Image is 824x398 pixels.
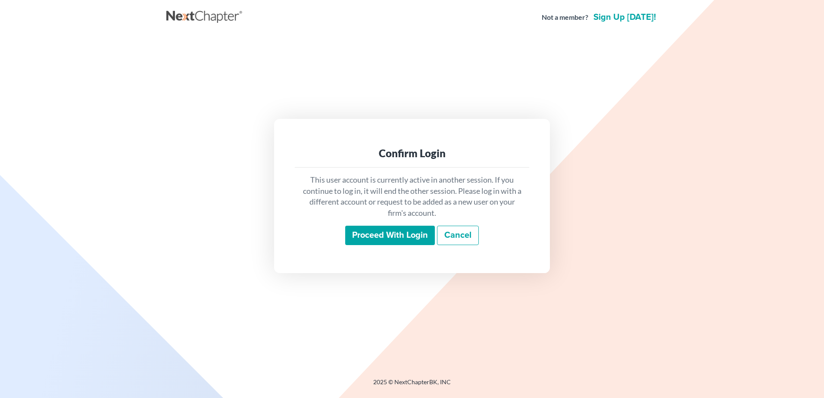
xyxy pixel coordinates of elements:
[166,378,658,393] div: 2025 © NextChapterBK, INC
[302,174,522,219] p: This user account is currently active in another session. If you continue to log in, it will end ...
[437,226,479,246] a: Cancel
[345,226,435,246] input: Proceed with login
[542,12,588,22] strong: Not a member?
[592,13,658,22] a: Sign up [DATE]!
[302,146,522,160] div: Confirm Login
